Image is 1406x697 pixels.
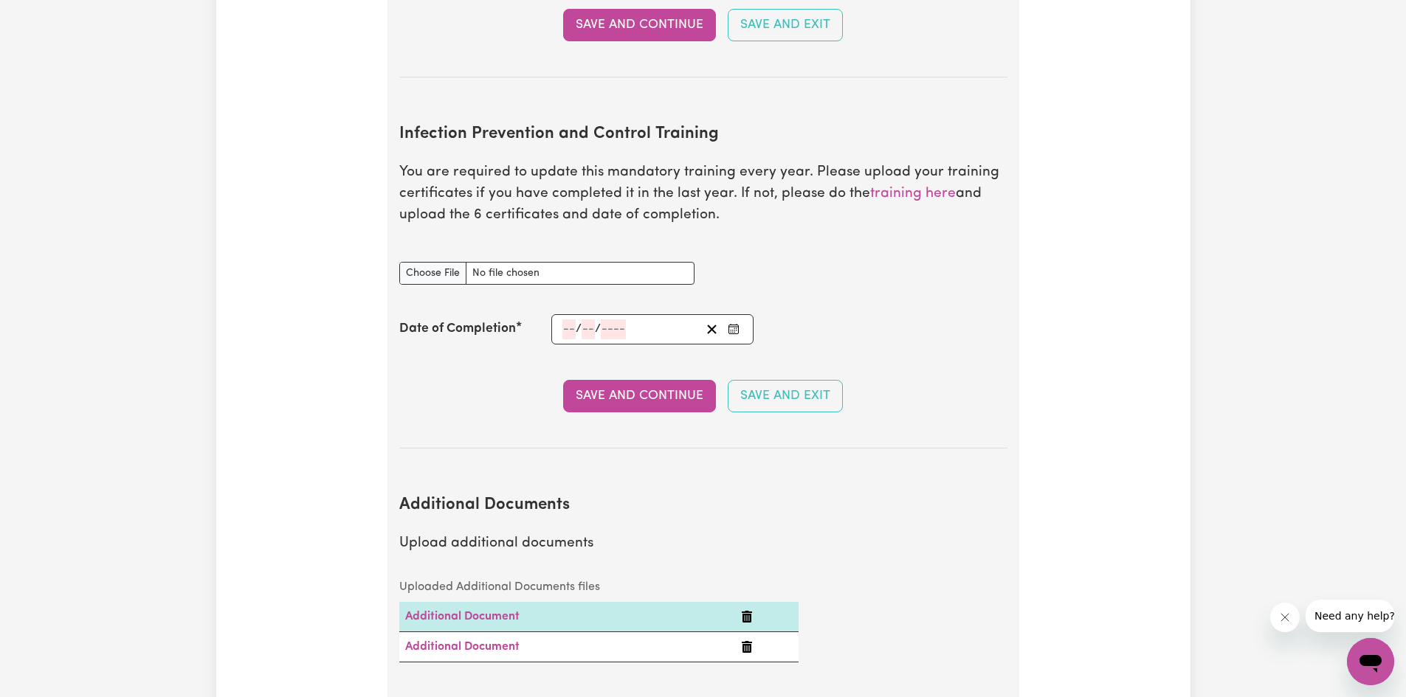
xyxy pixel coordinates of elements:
button: Save and Continue [563,380,716,412]
a: training here [870,187,956,201]
a: Additional Document [405,611,520,623]
input: -- [562,319,576,339]
button: Delete Additional Document [741,638,753,656]
button: Delete Additional Document [741,608,753,625]
h2: Infection Prevention and Control Training [399,125,1007,145]
span: / [576,322,582,336]
caption: Uploaded Additional Documents files [399,572,799,602]
p: Upload additional documents [399,533,1007,555]
iframe: Button to launch messaging window [1347,638,1394,685]
iframe: Close message [1270,603,1300,632]
button: Clear date [700,319,723,339]
input: ---- [601,319,626,339]
button: Save and Continue [563,9,716,41]
button: Save and Exit [728,9,843,41]
span: Need any help? [9,10,89,22]
input: -- [582,319,595,339]
span: / [595,322,601,336]
h2: Additional Documents [399,496,1007,516]
button: Save and Exit [728,380,843,412]
a: Additional Document [405,641,520,653]
iframe: Message from company [1306,600,1394,632]
button: Enter the Date of Completion of your Infection Prevention and Control Training [723,319,744,339]
p: You are required to update this mandatory training every year. Please upload your training certif... [399,162,1007,226]
label: Date of Completion [399,319,516,339]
